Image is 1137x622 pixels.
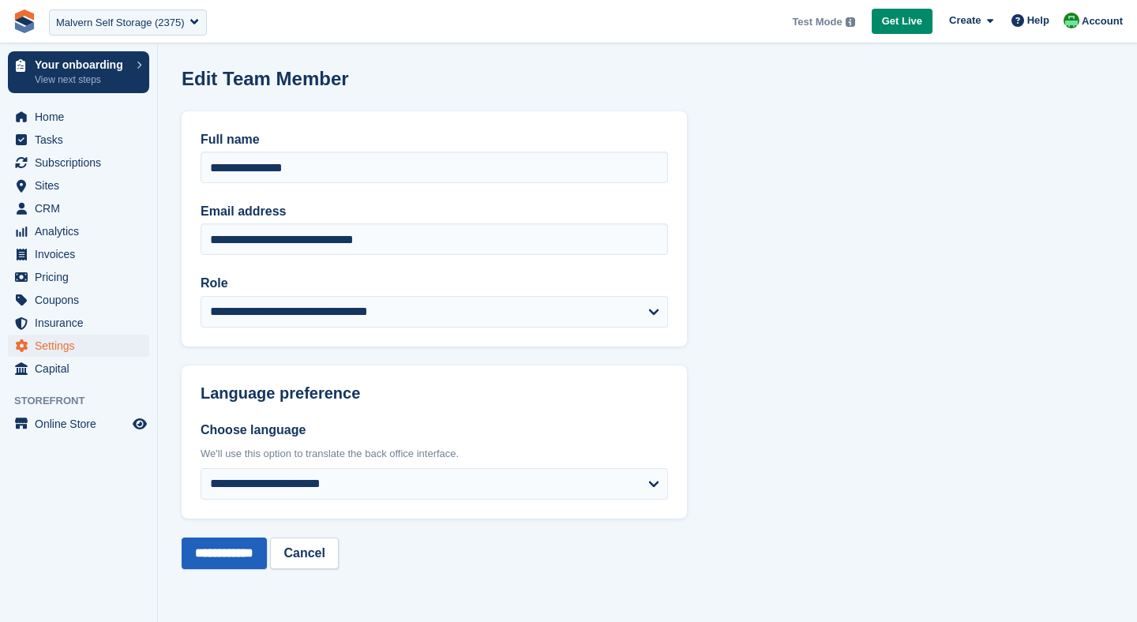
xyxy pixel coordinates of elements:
[201,274,668,293] label: Role
[201,446,668,462] div: We'll use this option to translate the back office interface.
[35,73,129,87] p: View next steps
[56,15,185,31] div: Malvern Self Storage (2375)
[846,17,855,27] img: icon-info-grey-7440780725fd019a000dd9b08b2336e03edf1995a4989e88bcd33f0948082b44.svg
[35,289,129,311] span: Coupons
[8,152,149,174] a: menu
[182,68,349,89] h1: Edit Team Member
[35,266,129,288] span: Pricing
[201,384,668,403] h2: Language preference
[130,414,149,433] a: Preview store
[949,13,981,28] span: Create
[35,312,129,334] span: Insurance
[35,129,129,151] span: Tasks
[882,13,922,29] span: Get Live
[35,358,129,380] span: Capital
[35,413,129,435] span: Online Store
[8,106,149,128] a: menu
[35,335,129,357] span: Settings
[8,243,149,265] a: menu
[8,289,149,311] a: menu
[8,174,149,197] a: menu
[35,197,129,219] span: CRM
[13,9,36,33] img: stora-icon-8386f47178a22dfd0bd8f6a31ec36ba5ce8667c1dd55bd0f319d3a0aa187defe.svg
[270,538,338,569] a: Cancel
[35,106,129,128] span: Home
[1082,13,1123,29] span: Account
[8,413,149,435] a: menu
[35,152,129,174] span: Subscriptions
[8,220,149,242] a: menu
[35,174,129,197] span: Sites
[8,266,149,288] a: menu
[8,51,149,93] a: Your onboarding View next steps
[201,202,668,221] label: Email address
[8,335,149,357] a: menu
[201,130,668,149] label: Full name
[14,393,157,409] span: Storefront
[8,129,149,151] a: menu
[792,14,842,30] span: Test Mode
[872,9,932,35] a: Get Live
[8,358,149,380] a: menu
[201,421,668,440] label: Choose language
[35,220,129,242] span: Analytics
[1027,13,1049,28] span: Help
[8,197,149,219] a: menu
[35,59,129,70] p: Your onboarding
[8,312,149,334] a: menu
[35,243,129,265] span: Invoices
[1064,13,1079,28] img: Laura Carlisle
